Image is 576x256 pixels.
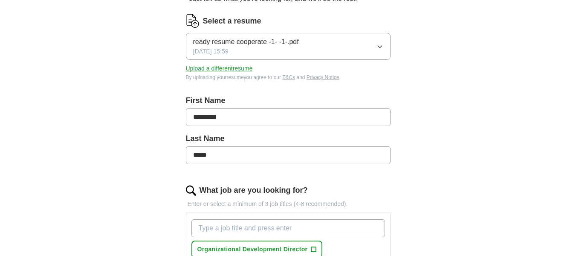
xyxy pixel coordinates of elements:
[282,74,295,80] a: T&Cs
[186,133,391,144] label: Last Name
[186,74,391,81] div: By uploading your resume you agree to our and .
[186,14,200,28] img: CV Icon
[200,185,308,196] label: What job are you looking for?
[203,15,261,27] label: Select a resume
[193,37,299,47] span: ready resume cooperate -1- -1-.pdf
[193,47,229,56] span: [DATE] 15:59
[186,33,391,60] button: ready resume cooperate -1- -1-.pdf[DATE] 15:59
[191,219,385,237] input: Type a job title and press enter
[186,95,391,106] label: First Name
[186,200,391,209] p: Enter or select a minimum of 3 job titles (4-8 recommended)
[186,185,196,196] img: search.png
[186,64,253,73] button: Upload a differentresume
[307,74,339,80] a: Privacy Notice
[197,245,308,254] span: Organizational Development Director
